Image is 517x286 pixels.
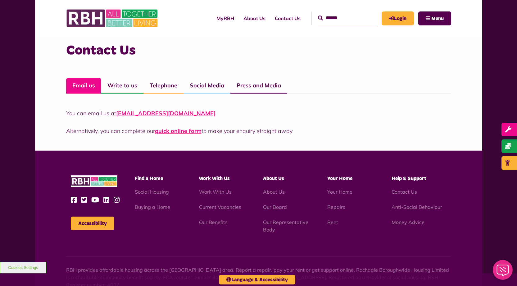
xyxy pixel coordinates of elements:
[431,16,444,21] span: Menu
[101,78,143,94] a: Write to us
[418,11,451,25] button: Navigation
[71,175,117,187] img: RBH
[270,10,305,27] a: Contact Us
[66,127,451,135] p: Alternatively, you can complete our to make your enquiry straight away
[199,219,228,225] a: Our Benefits
[66,109,451,117] p: You can email us at
[199,204,241,210] a: Current Vacancies
[66,42,451,59] h3: Contact Us
[66,78,101,94] a: Email us
[199,189,232,195] a: Work With Us
[263,176,284,181] span: About Us
[71,217,114,230] button: Accessibility
[66,6,159,30] img: RBH
[219,275,295,284] button: Language & Accessibility
[135,204,170,210] a: Buying a Home
[327,219,338,225] a: Rent
[143,78,184,94] a: Telephone
[239,10,270,27] a: About Us
[392,176,426,181] span: Help & Support
[230,78,287,94] a: Press and Media
[263,204,287,210] a: Our Board
[116,110,215,117] a: [EMAIL_ADDRESS][DOMAIN_NAME]
[263,219,308,233] a: Our Representative Body
[327,189,352,195] a: Your Home
[382,11,414,25] a: MyRBH
[199,176,230,181] span: Work With Us
[489,258,517,286] iframe: Netcall Web Assistant for live chat
[318,11,375,25] input: Search
[392,219,424,225] a: Money Advice
[212,10,239,27] a: MyRBH
[155,127,202,134] a: quick online form
[392,204,442,210] a: Anti-Social Behaviour
[392,189,417,195] a: Contact Us
[263,189,285,195] a: About Us
[135,189,169,195] a: Social Housing - open in a new tab
[327,204,345,210] a: Repairs
[135,176,163,181] span: Find a Home
[327,176,352,181] span: Your Home
[184,78,230,94] a: Social Media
